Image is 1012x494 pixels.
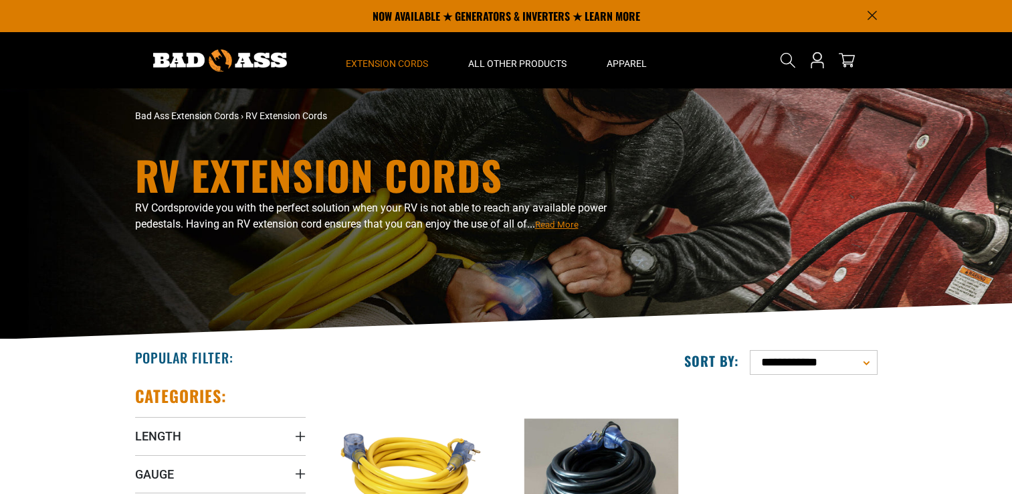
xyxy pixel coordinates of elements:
summary: Extension Cords [326,32,448,88]
span: All Other Products [468,58,567,70]
summary: Gauge [135,455,306,493]
nav: breadcrumbs [135,109,623,123]
label: Sort by: [684,352,739,369]
span: Read More [535,220,579,230]
a: Bad Ass Extension Cords [135,110,239,121]
summary: Length [135,417,306,455]
summary: All Other Products [448,32,587,88]
span: Extension Cords [346,58,428,70]
h1: RV Extension Cords [135,155,623,195]
span: › [241,110,243,121]
summary: Apparel [587,32,667,88]
h2: Popular Filter: [135,349,233,366]
p: RV Cords [135,200,623,232]
span: Length [135,428,181,444]
summary: Search [777,50,799,71]
span: RV Extension Cords [245,110,327,121]
span: provide you with the perfect solution when your RV is not able to reach any available power pedes... [135,201,607,230]
h2: Categories: [135,386,227,406]
span: Gauge [135,467,174,482]
img: Bad Ass Extension Cords [153,50,287,72]
span: Apparel [607,58,647,70]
